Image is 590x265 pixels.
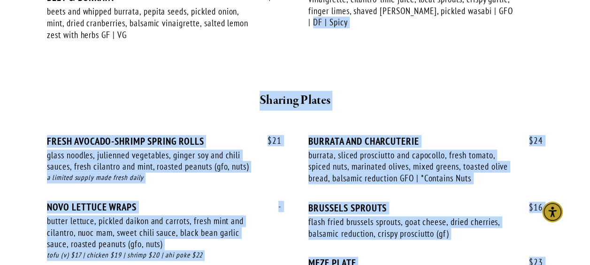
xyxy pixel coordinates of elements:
div: butter lettuce, pickled daikon and carrots, fresh mint and cilantro, nuoc mam, sweet chili sauce,... [47,215,255,250]
span: 16 [520,202,543,213]
div: tofu (v) $17 | chicken $19 | shrimp $20 | ahi poke $22 [47,250,282,261]
div: Accessibility Menu [542,202,563,222]
div: BRUSSELS SPROUTS [308,202,543,214]
span: $ [529,135,534,146]
span: 24 [520,135,543,146]
div: flash fried brussels sprouts, goat cheese, dried cherries, balsamic reduction, crispy prosciutto ... [308,216,516,239]
div: NOVO LETTUCE WRAPS [47,201,282,213]
div: glass noodles, julienned vegetables, ginger soy and chili sauces, fresh cilantro and mint, roaste... [47,149,255,172]
span: $ [268,135,272,146]
span: - [269,201,282,212]
div: BURRATA AND CHARCUTERIE [308,135,543,147]
div: burrata, sliced prosciutto and capocollo, fresh tomato, spiced nuts, marinated olives, mixed gree... [308,149,516,184]
div: FRESH AVOCADO-SHRIMP SPRING ROLLS [47,135,282,147]
div: a limited supply made fresh daily [47,172,282,183]
strong: Sharing Plates [260,92,330,109]
span: 21 [258,135,282,146]
div: beets and whipped burrata, pepita seeds, pickled onion, mint, dried cranberries, balsamic vinaigr... [47,6,255,40]
span: $ [529,202,534,213]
